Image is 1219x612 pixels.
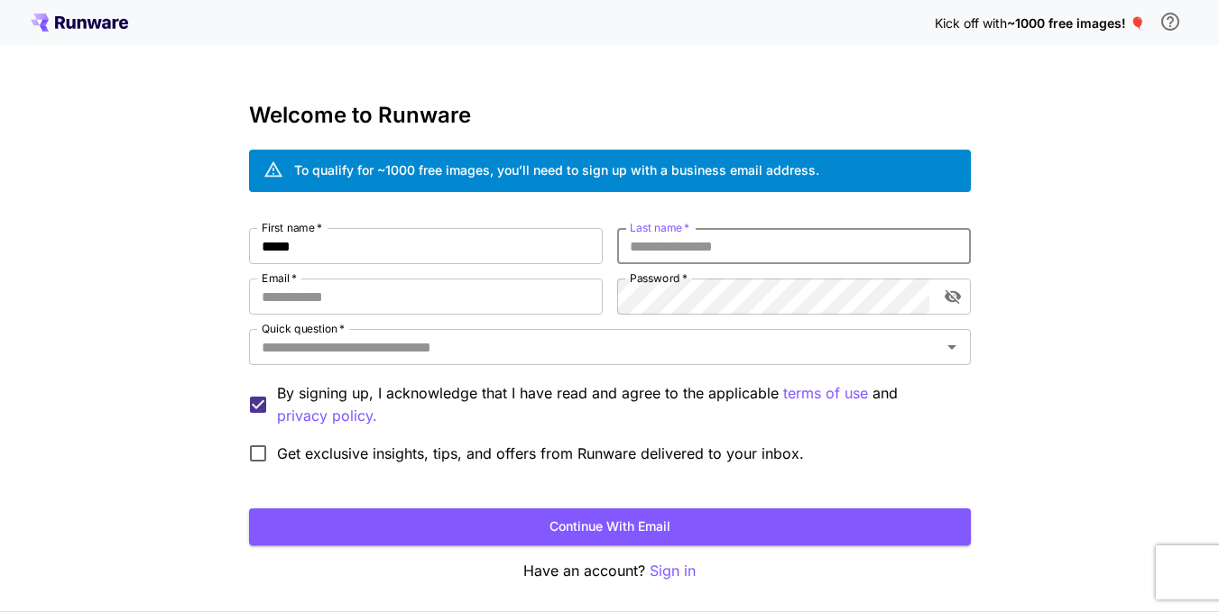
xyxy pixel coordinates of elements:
[783,382,868,405] button: By signing up, I acknowledge that I have read and agree to the applicable and privacy policy.
[650,560,696,582] button: Sign in
[630,270,688,286] label: Password
[277,443,804,464] span: Get exclusive insights, tips, and offers from Runware delivered to your inbox.
[277,382,956,427] p: By signing up, I acknowledge that I have read and agree to the applicable and
[262,270,297,286] label: Email
[1152,4,1188,40] button: In order to qualify for free credit, you need to sign up with a business email address and click ...
[262,321,345,336] label: Quick question
[249,103,971,128] h3: Welcome to Runware
[249,560,971,582] p: Have an account?
[937,280,969,313] button: toggle password visibility
[277,405,377,427] button: By signing up, I acknowledge that I have read and agree to the applicable terms of use and
[262,220,322,235] label: First name
[277,405,377,427] p: privacy policy.
[935,15,1007,31] span: Kick off with
[783,382,868,405] p: terms of use
[249,508,971,545] button: Continue with email
[294,160,819,179] div: To qualify for ~1000 free images, you’ll need to sign up with a business email address.
[1007,15,1145,31] span: ~1000 free images! 🎈
[939,334,965,360] button: Open
[630,220,689,235] label: Last name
